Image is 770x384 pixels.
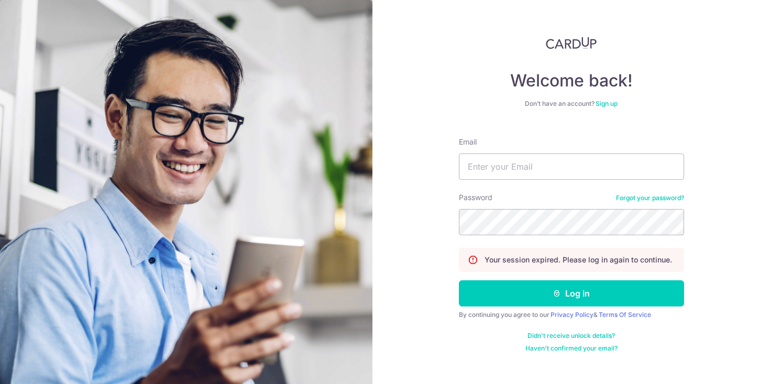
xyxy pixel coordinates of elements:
[459,311,684,319] div: By continuing you agree to our &
[459,192,492,203] label: Password
[596,100,618,107] a: Sign up
[525,344,618,353] a: Haven't confirmed your email?
[551,311,593,319] a: Privacy Policy
[459,137,477,147] label: Email
[546,37,597,49] img: CardUp Logo
[527,332,615,340] a: Didn't receive unlock details?
[459,70,684,91] h4: Welcome back!
[459,100,684,108] div: Don’t have an account?
[459,153,684,180] input: Enter your Email
[616,194,684,202] a: Forgot your password?
[599,311,651,319] a: Terms Of Service
[459,280,684,306] button: Log in
[485,255,672,265] p: Your session expired. Please log in again to continue.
